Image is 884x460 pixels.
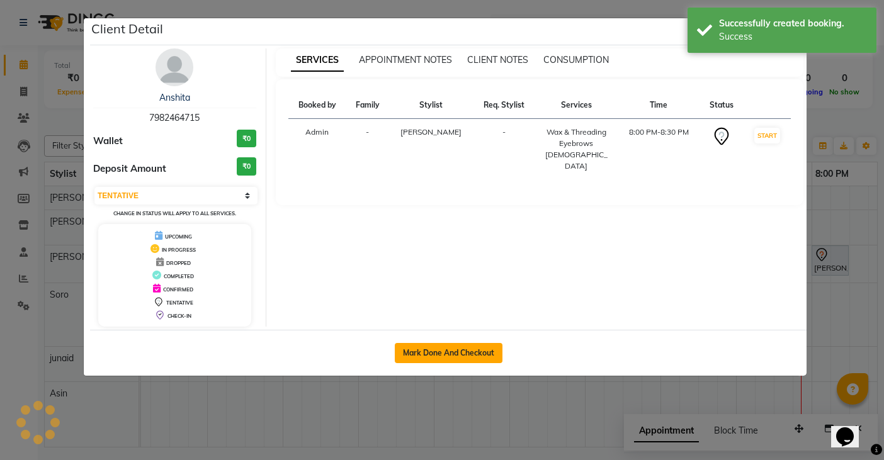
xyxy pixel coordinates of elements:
[93,134,123,149] span: Wallet
[165,233,192,240] span: UPCOMING
[113,210,236,216] small: Change in status will apply to all services.
[159,92,190,103] a: Anshita
[167,313,191,319] span: CHECK-IN
[535,92,618,119] th: Services
[700,92,743,119] th: Status
[149,112,200,123] span: 7982464715
[237,130,256,148] h3: ₹0
[719,17,867,30] div: Successfully created booking.
[93,162,166,176] span: Deposit Amount
[156,48,193,86] img: avatar
[618,92,700,119] th: Time
[389,92,473,119] th: Stylist
[473,92,535,119] th: Req. Stylist
[618,119,700,180] td: 8:00 PM-8:30 PM
[542,126,610,172] div: Wax & Threading Eyebrows [DEMOGRAPHIC_DATA]
[237,157,256,176] h3: ₹0
[288,119,346,180] td: Admin
[543,54,609,65] span: CONSUMPTION
[359,54,452,65] span: APPOINTMENT NOTES
[346,92,389,119] th: Family
[166,260,191,266] span: DROPPED
[91,20,163,38] h5: Client Detail
[467,54,528,65] span: CLIENT NOTES
[473,119,535,180] td: -
[166,300,193,306] span: TENTATIVE
[400,127,462,137] span: [PERSON_NAME]
[164,273,194,279] span: COMPLETED
[831,410,871,447] iframe: chat widget
[719,30,867,43] div: Success
[288,92,346,119] th: Booked by
[395,343,502,363] button: Mark Done And Checkout
[291,49,344,72] span: SERVICES
[163,286,193,293] span: CONFIRMED
[346,119,389,180] td: -
[754,128,780,143] button: START
[162,247,196,253] span: IN PROGRESS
